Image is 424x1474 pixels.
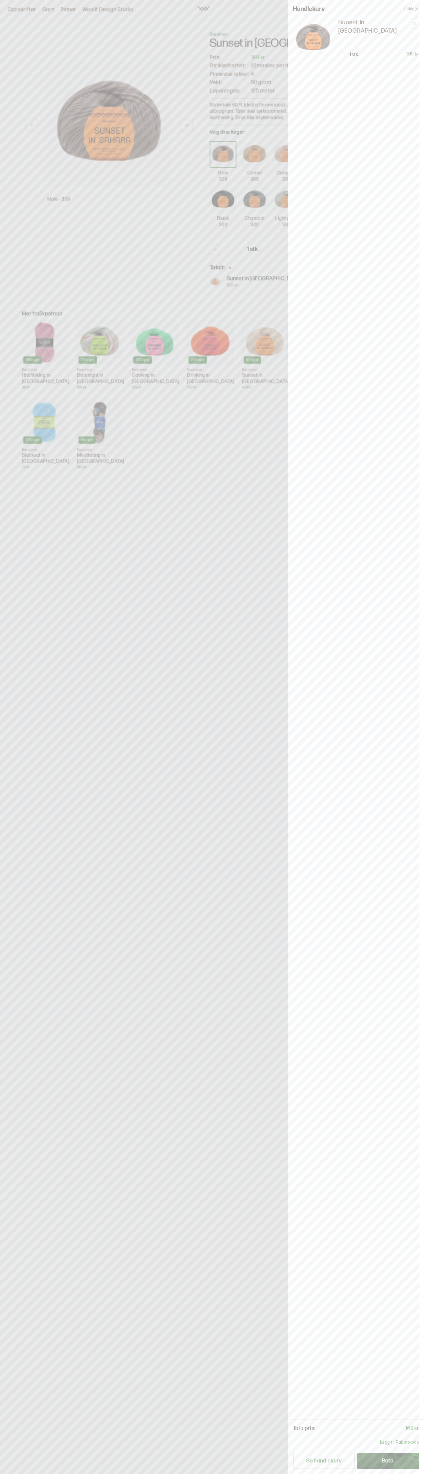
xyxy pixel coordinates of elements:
[293,18,333,59] img: Sunset in Sahara
[406,51,419,58] p: 169 kr
[405,1425,419,1432] p: 169 kr
[357,1453,419,1469] button: Betal
[293,1453,355,1469] button: Se handlekurv
[338,18,406,35] a: Sunset in [GEOGRAPHIC_DATA]
[349,51,359,59] p: 1 stk.
[293,1425,315,1432] p: Totalpris:
[377,1439,419,1445] p: + Legg til Rabattkode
